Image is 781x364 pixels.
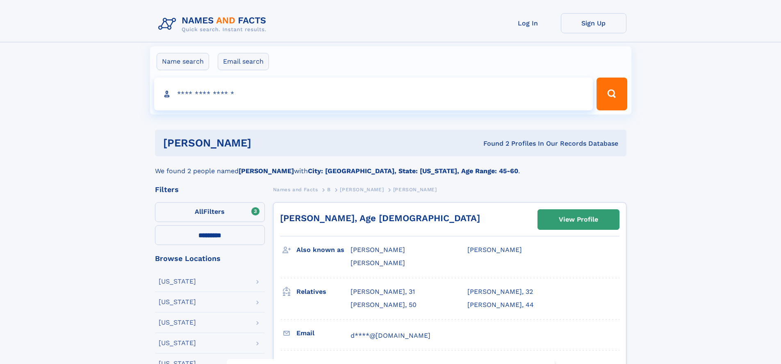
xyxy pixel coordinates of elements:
[157,53,209,70] label: Name search
[538,210,619,229] a: View Profile
[367,139,618,148] div: Found 2 Profiles In Our Records Database
[327,187,331,192] span: B
[239,167,294,175] b: [PERSON_NAME]
[340,187,384,192] span: [PERSON_NAME]
[561,13,626,33] a: Sign Up
[351,246,405,254] span: [PERSON_NAME]
[155,186,265,193] div: Filters
[467,300,534,309] a: [PERSON_NAME], 44
[273,184,318,195] a: Names and Facts
[155,202,265,222] label: Filters
[351,287,415,296] a: [PERSON_NAME], 31
[155,156,626,176] div: We found 2 people named with .
[308,167,518,175] b: City: [GEOGRAPHIC_DATA], State: [US_STATE], Age Range: 45-60
[159,319,196,326] div: [US_STATE]
[340,184,384,195] a: [PERSON_NAME]
[296,326,351,340] h3: Email
[597,78,627,110] button: Search Button
[467,287,533,296] a: [PERSON_NAME], 32
[495,13,561,33] a: Log In
[159,340,196,346] div: [US_STATE]
[351,259,405,267] span: [PERSON_NAME]
[327,184,331,195] a: B
[195,208,203,215] span: All
[296,243,351,257] h3: Also known as
[218,53,269,70] label: Email search
[154,78,593,110] input: search input
[163,138,367,148] h1: [PERSON_NAME]
[155,255,265,262] div: Browse Locations
[155,13,273,35] img: Logo Names and Facts
[280,213,480,223] a: [PERSON_NAME], Age [DEMOGRAPHIC_DATA]
[559,210,598,229] div: View Profile
[393,187,437,192] span: [PERSON_NAME]
[296,285,351,299] h3: Relatives
[159,278,196,285] div: [US_STATE]
[467,246,522,254] span: [PERSON_NAME]
[159,299,196,305] div: [US_STATE]
[351,300,417,309] a: [PERSON_NAME], 50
